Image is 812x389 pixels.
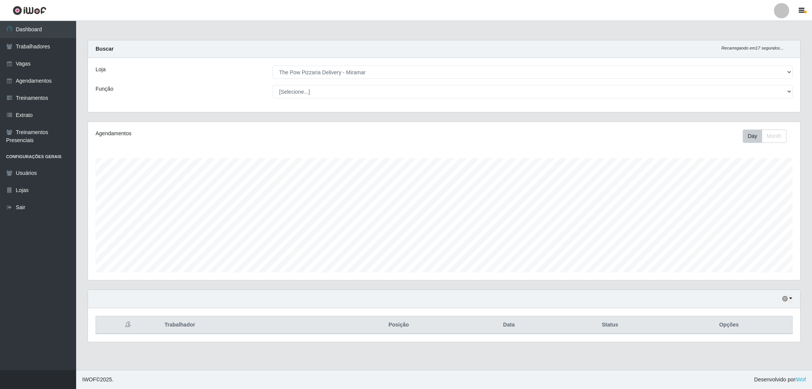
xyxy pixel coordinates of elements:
[754,376,806,384] span: Desenvolvido por
[666,316,793,334] th: Opções
[82,376,96,383] span: IWOF
[13,6,46,15] img: CoreUI Logo
[96,46,113,52] strong: Buscar
[743,130,762,143] button: Day
[96,85,113,93] label: Função
[160,316,334,334] th: Trabalhador
[762,130,786,143] button: Month
[743,130,793,143] div: Toolbar with button groups
[554,316,666,334] th: Status
[96,66,105,74] label: Loja
[464,316,554,334] th: Data
[96,130,379,138] div: Agendamentos
[334,316,464,334] th: Posição
[795,376,806,383] a: iWof
[82,376,113,384] span: © 2025 .
[743,130,786,143] div: First group
[721,46,783,50] i: Recarregando em 17 segundos...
